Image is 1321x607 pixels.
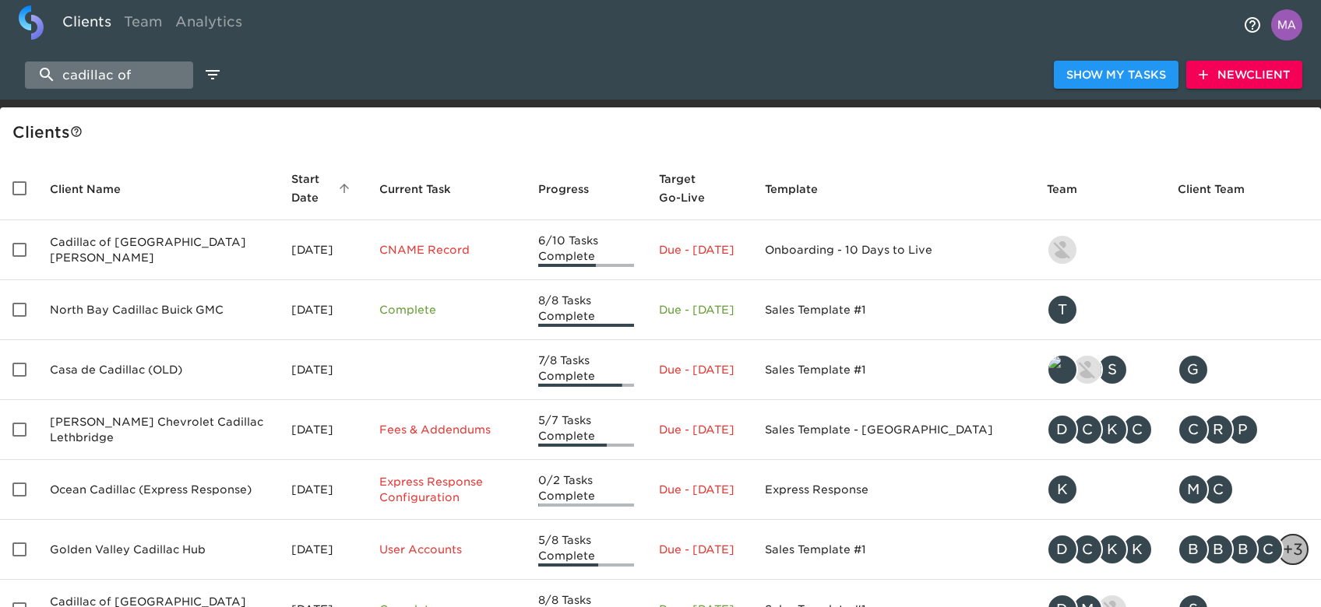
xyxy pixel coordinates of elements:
svg: This is a list of all of your clients and clients shared with you [70,125,83,138]
div: matthew.waterman@roadster.com, caimen.dennis@roadster.com [1178,474,1309,505]
div: K [1097,534,1128,565]
div: D [1047,534,1078,565]
td: 8/8 Tasks Complete [526,280,646,340]
td: North Bay Cadillac Buick GMC [37,280,279,340]
td: 5/8 Tasks Complete [526,520,646,580]
span: This is the next Task in this Hub that should be completed [379,180,451,198]
div: Ben.Freedman@morries.com, Ben.Freedman@Morries.com, ben.freedman@morries.com, cathy.wilsey@morrie... [1178,534,1309,565]
p: Due - [DATE] [659,422,741,437]
div: B [1203,534,1234,565]
td: Express Response [752,460,1034,520]
div: + 3 [1277,534,1309,565]
div: chris.murray@murraychev.com, ryan.christie@murraychev.com, peter.watson@murraychev.com [1178,414,1309,445]
div: Client s [12,120,1315,145]
div: B [1178,534,1209,565]
div: B [1228,534,1259,565]
div: C [1072,534,1103,565]
td: [DATE] [279,280,368,340]
span: Progress [538,180,609,198]
p: Complete [379,302,513,318]
p: Fees & Addendums [379,422,513,437]
p: Due - [DATE] [659,362,741,377]
span: Target Go-Live [659,170,741,207]
div: C [1122,414,1153,445]
div: danny@roadster.com, cassie.campbell@roadster.com, kevin.dodt@roadster.com, clayton.mandel@roadste... [1047,414,1153,445]
td: [PERSON_NAME] Chevrolet Cadillac Lethbridge [37,400,279,460]
img: Profile [1271,9,1302,40]
button: Show My Tasks [1054,61,1178,89]
img: nikko.foster@roadster.com [1073,356,1101,384]
td: Sales Template #1 [752,340,1034,400]
td: Ocean Cadillac (Express Response) [37,460,279,520]
p: Due - [DATE] [659,482,741,497]
span: Show My Tasks [1066,65,1166,85]
button: edit [199,61,226,88]
td: 7/8 Tasks Complete [526,340,646,400]
a: Clients [56,5,118,44]
div: C [1252,534,1284,565]
div: K [1097,414,1128,445]
td: [DATE] [279,460,368,520]
div: danny@roadster.com, clayton.mandel@roadster.com, kevin.dodt@roadster.com, kendra@roadster.com [1047,534,1153,565]
div: K [1122,534,1153,565]
td: 5/7 Tasks Complete [526,400,646,460]
div: G [1178,354,1209,385]
td: Golden Valley Cadillac Hub [37,520,279,580]
td: Casa de Cadillac (OLD) [37,340,279,400]
div: tracy@roadster.com [1047,294,1153,325]
td: [DATE] [279,340,368,400]
td: 0/2 Tasks Complete [526,460,646,520]
p: User Accounts [379,542,513,557]
div: S [1097,354,1128,385]
div: M [1178,474,1209,505]
td: Cadillac of [GEOGRAPHIC_DATA][PERSON_NAME] [37,220,279,280]
span: Client Team [1178,180,1265,198]
div: P [1228,414,1259,445]
div: kevin.lo@roadster.com [1047,234,1153,265]
span: Template [765,180,838,198]
img: logo [19,5,44,40]
p: CNAME Record [379,242,513,258]
div: kevin.dodt@roadster.com [1047,474,1153,505]
td: Sales Template #1 [752,520,1034,580]
button: NewClient [1186,61,1302,89]
img: tyler@roadster.com [1048,356,1076,384]
div: grega@casacars.com [1178,354,1309,385]
div: T [1047,294,1078,325]
p: Due - [DATE] [659,542,741,557]
p: Due - [DATE] [659,302,741,318]
a: Analytics [169,5,248,44]
span: Start Date [291,170,355,207]
div: C [1072,414,1103,445]
div: C [1178,414,1209,445]
div: R [1203,414,1234,445]
div: tyler@roadster.com, nikko.foster@roadster.com, scott.gross@roadster.com [1047,354,1153,385]
span: Current Task [379,180,471,198]
div: D [1047,414,1078,445]
img: kevin.lo@roadster.com [1048,236,1076,264]
span: Calculated based on the start date and the duration of all Tasks contained in this Hub. [659,170,720,207]
td: [DATE] [279,220,368,280]
p: Express Response Configuration [379,474,513,505]
td: [DATE] [279,400,368,460]
button: notifications [1234,6,1271,44]
td: [DATE] [279,520,368,580]
div: C [1203,474,1234,505]
input: search [25,61,193,89]
td: 6/10 Tasks Complete [526,220,646,280]
p: Due - [DATE] [659,242,741,258]
div: K [1047,474,1078,505]
span: New Client [1199,65,1290,85]
td: Sales Template - [GEOGRAPHIC_DATA] [752,400,1034,460]
a: Team [118,5,169,44]
td: Sales Template #1 [752,280,1034,340]
td: Onboarding - 10 Days to Live [752,220,1034,280]
span: Client Name [50,180,141,198]
span: Team [1047,180,1097,198]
